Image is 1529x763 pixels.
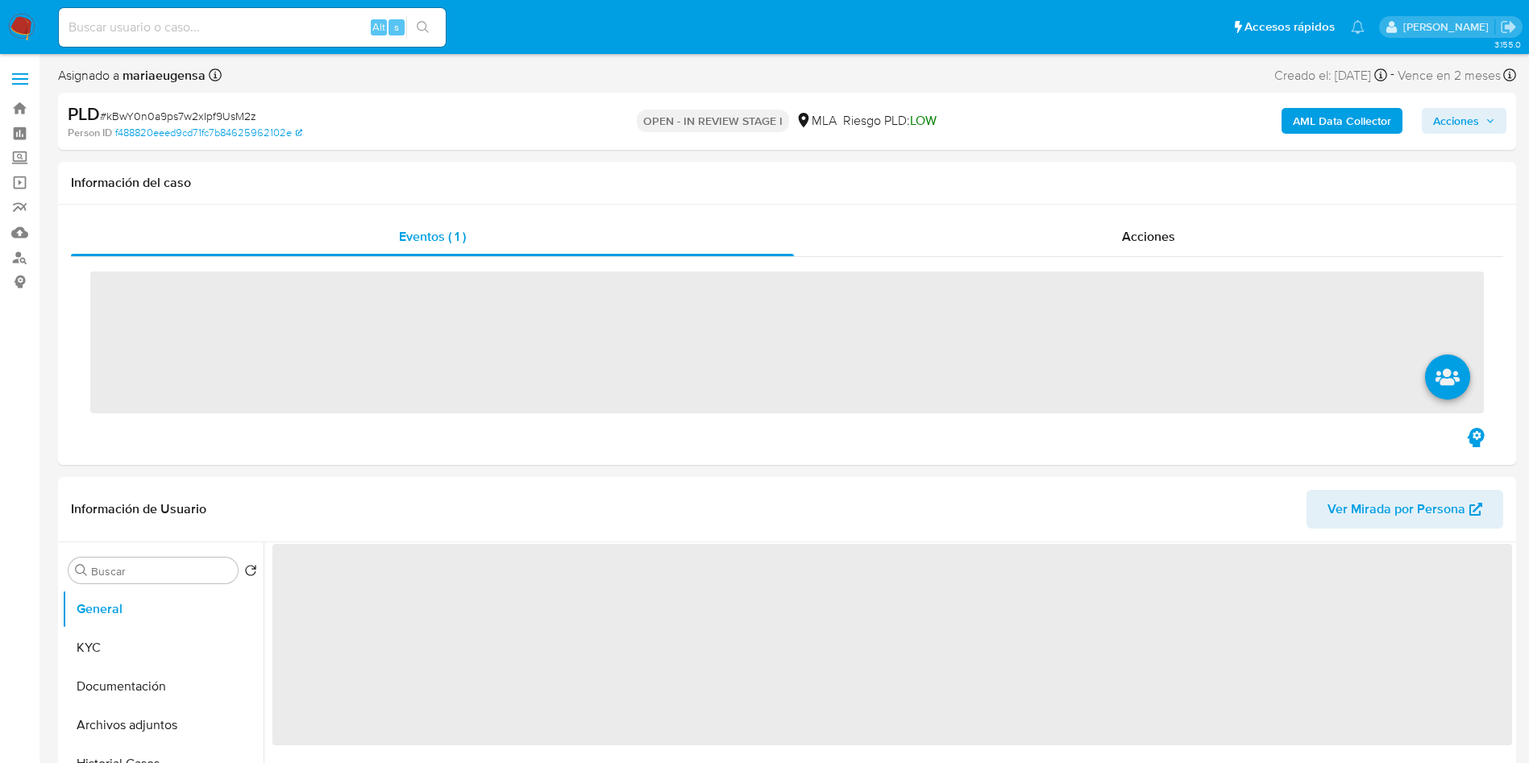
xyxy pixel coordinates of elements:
[91,564,231,578] input: Buscar
[1274,64,1387,86] div: Creado el: [DATE]
[1282,108,1402,134] button: AML Data Collector
[100,108,256,124] span: # kBwY0n0a9ps7w2xIpf9UsM2z
[1500,19,1517,35] a: Salir
[68,126,112,140] b: Person ID
[62,628,264,667] button: KYC
[1244,19,1335,35] span: Accesos rápidos
[119,66,206,85] b: mariaeugensa
[272,544,1512,745] span: ‌
[372,19,385,35] span: Alt
[59,17,446,38] input: Buscar usuario o caso...
[1422,108,1506,134] button: Acciones
[244,564,257,582] button: Volver al orden por defecto
[62,590,264,628] button: General
[115,126,302,140] a: f488820eeed9cd71fc7b84625962102e
[75,564,88,577] button: Buscar
[1307,490,1503,529] button: Ver Mirada por Persona
[399,227,466,246] span: Eventos ( 1 )
[71,175,1503,191] h1: Información del caso
[1122,227,1175,246] span: Acciones
[71,501,206,517] h1: Información de Usuario
[1433,108,1479,134] span: Acciones
[796,112,837,130] div: MLA
[1390,64,1394,86] span: -
[62,667,264,706] button: Documentación
[1293,108,1391,134] b: AML Data Collector
[62,706,264,744] button: Archivos adjuntos
[394,19,399,35] span: s
[58,67,206,85] span: Asignado a
[406,16,439,39] button: search-icon
[843,112,937,130] span: Riesgo PLD:
[90,272,1484,413] span: ‌
[637,110,789,132] p: OPEN - IN REVIEW STAGE I
[68,101,100,126] b: PLD
[1398,67,1501,85] span: Vence en 2 meses
[910,111,937,130] span: LOW
[1351,20,1365,34] a: Notificaciones
[1403,19,1494,35] p: mariaeugenia.sanchez@mercadolibre.com
[1327,490,1465,529] span: Ver Mirada por Persona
